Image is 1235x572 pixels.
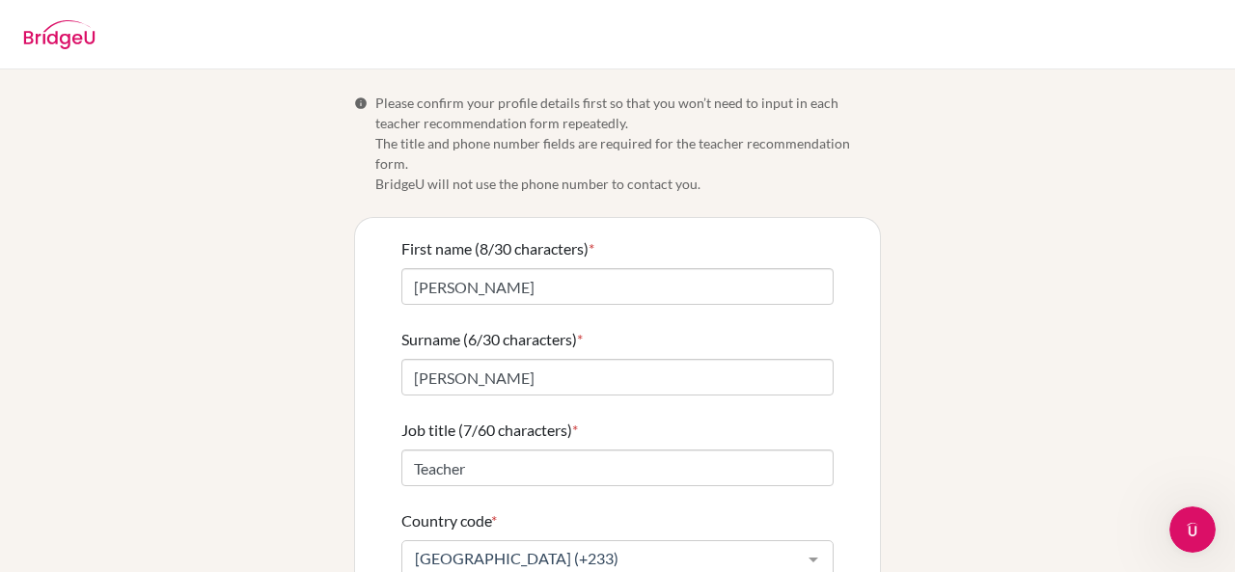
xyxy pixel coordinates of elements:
span: [GEOGRAPHIC_DATA] (+233) [410,549,794,568]
img: BridgeU logo [23,20,96,49]
input: Enter your surname [401,359,834,395]
iframe: Intercom live chat [1169,506,1216,553]
label: Job title (7/60 characters) [401,419,578,442]
label: Country code [401,509,497,532]
input: Enter your first name [401,268,834,305]
span: Please confirm your profile details first so that you won’t need to input in each teacher recomme... [375,93,881,194]
input: Enter your job title [401,449,834,486]
label: First name (8/30 characters) [401,237,594,260]
label: Surname (6/30 characters) [401,328,583,351]
span: Info [354,96,368,110]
